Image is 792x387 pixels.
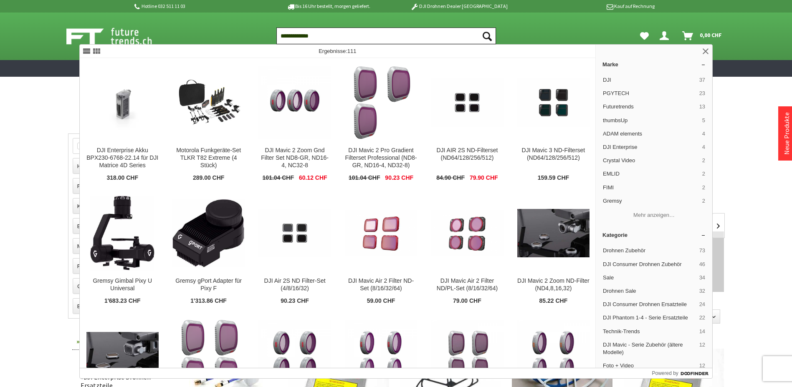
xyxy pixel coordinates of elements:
[349,174,380,182] span: 101.04 CHF
[603,328,696,335] span: Technik-Trends
[73,279,159,294] label: Gewicht in gr
[76,350,160,371] a: DJI Enterprise Drohnen Zubehör
[699,274,705,281] span: 34
[73,199,159,214] label: Kompatibel mit
[603,117,699,124] span: thumbsUp
[66,26,170,47] img: Shop Futuretrends - zur Startseite wechseln
[258,277,331,292] div: DJI Air 2S ND Filter-Set (4/8/16/32)
[73,259,159,274] label: Fernsteuerung Ausstattung
[431,210,503,256] img: DJI Mavic Air 2 Filter ND/PL-Set (8/16/32/64)
[603,103,696,111] span: Futuretrends
[702,170,705,178] span: 2
[319,48,356,54] span: Ergebnisse:
[517,209,590,257] img: DJI Mavic 2 Zoom ND-Filter (ND4,8,16,32)
[603,274,696,281] span: Sale
[86,147,159,169] div: DJI Enterprise Akku BPX230-6768-22.14 für DJI Matrice 4D Series
[603,301,696,308] span: DJI Consumer Drohnen Ersatzteile
[394,1,524,11] p: DJI Drohnen Dealer [GEOGRAPHIC_DATA]
[702,143,705,151] span: 4
[424,58,510,188] a: DJI AIR 2S ND-Filterset (ND64/128/256/512) DJI AIR 2S ND-Filterset (ND64/128/256/512) 84.90 CHF 7...
[700,28,722,42] span: 0,00 CHF
[470,174,498,182] span: 79.90 CHF
[86,277,159,292] div: Gremsy Gimbal Pixy U Universal
[106,174,138,182] span: 318.00 CHF
[478,28,496,44] button: Suchen
[338,189,424,312] a: DJI Mavic Air 2 Filter ND-Set (8/16/32/64) DJI Mavic Air 2 Filter ND-Set (8/16/32/64) 59.00 CHF
[86,332,159,380] img: DJI Mavic 2 Pro ND-Filter (ND4,8,16,32)
[258,147,331,169] div: DJI Mavic 2 Zoom Gnd Filter Set ND8-GR, ND16-4, NC32-8
[172,199,245,267] img: Gremsy gPort Adapter für Pixy F
[517,78,590,127] img: DJI Mavic 3 ND-Filterset (ND64/128/256/512)
[345,210,417,256] img: DJI Mavic Air 2 Filter ND-Set (8/16/32/64)
[702,130,705,138] span: 4
[338,58,424,188] a: DJI Mavic 2 Pro Gradient Filterset Professional (ND8-GR, ND16-4, ND32-8) DJI Mavic 2 Pro Gradient...
[133,1,263,11] p: Hotline 032 511 11 03
[636,28,653,44] a: Meine Favoriten
[299,174,327,182] span: 60.12 CHF
[72,333,160,350] a: Drohnen Zubehör
[517,147,590,162] div: DJI Mavic 3 ND-Filterset (ND64/128/256/512)
[345,147,417,169] div: DJI Mavic 2 Pro Gradient Filterset Professional (ND8-GR, ND16-4, ND32-8)
[190,297,227,305] span: 1'313.86 CHF
[699,103,705,111] span: 13
[699,328,705,335] span: 14
[166,189,251,312] a: Gremsy gPort Adapter für Pixy F Gremsy gPort Adapter für Pixy F 1'313.86 CHF
[782,112,791,155] a: Neue Produkte
[699,247,705,254] span: 73
[172,277,245,292] div: Gremsy gPort Adapter für Pixy F
[436,174,465,182] span: 84.90 CHF
[453,297,481,305] span: 79.00 CHF
[73,299,159,314] label: Bewertung
[699,90,705,97] span: 23
[172,75,245,130] img: Motorola Funkgeräte-Set TLKR T82 Extreme (4 Stück)
[252,58,337,188] a: DJI Mavic 2 Zoom Gnd Filter Set ND8-GR, ND16-4, NC32-8 DJI Mavic 2 Zoom Gnd Filter Set ND8-GR, ND...
[603,287,696,295] span: Drohnen Sale
[258,66,331,138] img: DJI Mavic 2 Zoom Gnd Filter Set ND8-GR, ND16-4, NC32-8
[603,143,699,151] span: DJI Enterprise
[73,138,159,153] label: Sofort lieferbar
[603,90,696,97] span: PGYTECH
[603,197,699,205] span: Gremsy
[385,174,413,182] span: 90.23 CHF
[431,147,503,162] div: DJI AIR 2S ND-Filterset (ND64/128/256/512)
[166,58,251,188] a: Motorola Funkgeräte-Set TLKR T82 Extreme (4 Stück) Motorola Funkgeräte-Set TLKR T82 Extreme (4 St...
[702,184,705,191] span: 2
[699,314,705,322] span: 22
[603,130,699,138] span: ADAM elements
[73,158,159,173] label: Hersteller
[281,297,309,305] span: 90.23 CHF
[263,1,394,11] p: Bis 16 Uhr bestellt, morgen geliefert.
[596,229,712,241] a: Kategorie
[431,277,503,292] div: DJI Mavic Air 2 Filter ND/PL-Set (8/16/32/64)
[73,239,159,254] label: Maximale Geschwindigkeit in km/h
[656,28,676,44] a: Dein Konto
[699,287,705,295] span: 32
[699,301,705,308] span: 24
[263,174,294,182] span: 101.04 CHF
[539,297,568,305] span: 85.22 CHF
[80,189,165,312] a: Gremsy Gimbal Pixy U Universal Gremsy Gimbal Pixy U Universal 1'683.23 CHF
[345,66,417,138] img: DJI Mavic 2 Pro Gradient Filterset Professional (ND8-GR, ND16-4, ND32-8)
[524,1,655,11] p: Kauf auf Rechnung
[104,297,141,305] span: 1'683.23 CHF
[599,209,709,222] button: Mehr anzeigen…
[652,368,712,378] a: Powered by
[702,157,705,164] span: 2
[80,58,165,188] a: DJI Enterprise Akku BPX230-6768-22.14 für DJI Matrice 4D Series DJI Enterprise Akku BPX230-6768-2...
[603,157,699,164] span: Crystal Video
[538,174,569,182] span: 159.59 CHF
[193,174,224,182] span: 289.00 CHF
[603,261,696,268] span: DJI Consumer Drohnen Zubehör
[603,184,699,191] span: FIMI
[603,247,696,254] span: Drohnen Zubehör
[73,178,159,193] label: Preis
[699,76,705,84] span: 37
[276,28,496,44] input: Produkt, Marke, Kategorie, EAN, Artikelnummer…
[603,362,696,369] span: Foto + Video
[699,341,705,356] span: 12
[90,196,154,271] img: Gremsy Gimbal Pixy U Universal
[699,362,705,369] span: 12
[258,209,331,257] img: DJI Air 2S ND Filter-Set (4/8/16/32)
[511,189,596,312] a: DJI Mavic 2 Zoom ND-Filter (ND4,8,16,32) DJI Mavic 2 Zoom ND-Filter (ND4,8,16,32) 85.22 CHF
